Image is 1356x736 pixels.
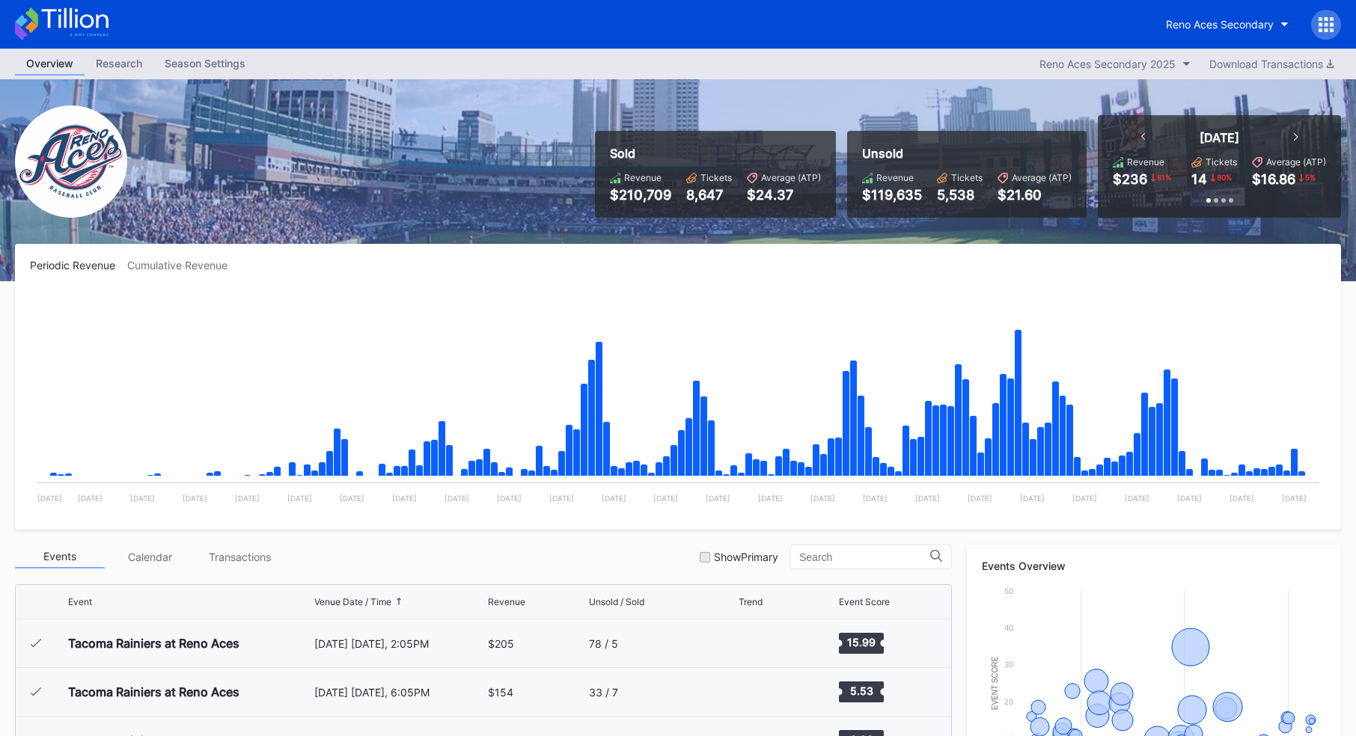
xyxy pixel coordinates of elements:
div: [DATE] [DATE], 2:05PM [314,637,484,650]
text: 50 [1004,586,1013,595]
text: [DATE] [1177,494,1202,503]
text: [DATE] [1020,494,1045,503]
div: Calendar [105,545,195,568]
text: [DATE] [549,494,574,503]
div: Revenue [624,172,662,183]
text: [DATE] [863,494,888,503]
text: [DATE] [653,494,678,503]
text: [DATE] [78,494,103,503]
div: 78 / 5 [589,637,618,650]
text: [DATE] [1230,494,1254,503]
div: Cumulative Revenue [127,259,239,272]
text: [DATE] [1125,494,1149,503]
div: Events Overview [982,559,1326,572]
div: Tacoma Rainiers at Reno Aces [68,684,239,699]
a: Overview [15,52,85,76]
text: [DATE] [706,494,730,503]
div: [DATE] [DATE], 6:05PM [314,686,484,699]
button: Reno Aces Secondary [1155,10,1300,38]
text: [DATE] [810,494,835,503]
button: Download Transactions [1202,54,1341,74]
div: Research [85,52,153,74]
svg: Chart title [30,290,1326,515]
div: Tickets [700,172,732,183]
div: Average (ATP) [1012,172,1072,183]
text: [DATE] [602,494,626,503]
div: Tacoma Rainiers at Reno Aces [68,636,239,651]
text: 5.53 [850,684,873,697]
text: [DATE] [1072,494,1097,503]
text: [DATE] [183,494,207,503]
input: Search [799,551,930,563]
div: $16.86 [1252,171,1295,187]
div: 33 / 7 [589,686,618,699]
div: Revenue [488,596,525,607]
div: Event Score [839,596,890,607]
div: $210,709 [610,187,671,203]
div: Events [15,545,105,568]
text: [DATE] [340,494,364,503]
text: 30 [1004,660,1013,669]
div: 81 % [1155,171,1173,183]
div: Unsold / Sold [589,596,644,607]
div: Download Transactions [1209,58,1334,70]
svg: Chart title [739,673,784,711]
text: [DATE] [1282,494,1307,503]
div: 5 % [1304,171,1317,183]
div: Tickets [951,172,983,183]
div: Revenue [876,172,914,183]
svg: Chart title [739,625,784,662]
div: Sold [610,146,821,161]
text: 15.99 [847,636,876,648]
div: 8,647 [686,187,732,203]
text: [DATE] [968,494,992,503]
div: Average (ATP) [1266,156,1326,168]
text: Event Score [991,656,999,710]
div: $24.37 [747,187,821,203]
text: [DATE] [130,494,155,503]
text: 20 [1004,697,1013,706]
div: $236 [1113,171,1147,187]
img: RenoAces.png [15,105,127,218]
div: $119,635 [862,187,922,203]
text: [DATE] [445,494,469,503]
div: Show Primary [714,551,778,563]
a: Season Settings [153,52,257,76]
div: $154 [488,686,513,699]
div: Venue Date / Time [314,596,391,607]
a: Research [85,52,153,76]
div: Transactions [195,545,284,568]
div: Periodic Revenue [30,259,127,272]
text: [DATE] [915,494,940,503]
text: [DATE] [287,494,312,503]
div: 14 [1191,171,1207,187]
text: [DATE] [497,494,522,503]
text: [DATE] [37,494,62,503]
text: [DATE] [758,494,783,503]
text: [DATE] [235,494,260,503]
div: $21.60 [998,187,1072,203]
div: Reno Aces Secondary 2025 [1039,58,1176,70]
div: 5,538 [937,187,983,203]
div: [DATE] [1200,130,1239,145]
div: Unsold [862,146,1072,161]
div: Trend [739,596,763,607]
div: Season Settings [153,52,257,74]
div: Reno Aces Secondary [1166,18,1274,31]
div: Revenue [1127,156,1164,168]
button: Reno Aces Secondary 2025 [1032,54,1198,74]
div: $205 [488,637,514,650]
text: 40 [1004,623,1013,632]
div: Tickets [1206,156,1237,168]
div: Average (ATP) [761,172,821,183]
text: [DATE] [392,494,417,503]
div: 80 % [1215,171,1233,183]
div: Event [68,596,92,607]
